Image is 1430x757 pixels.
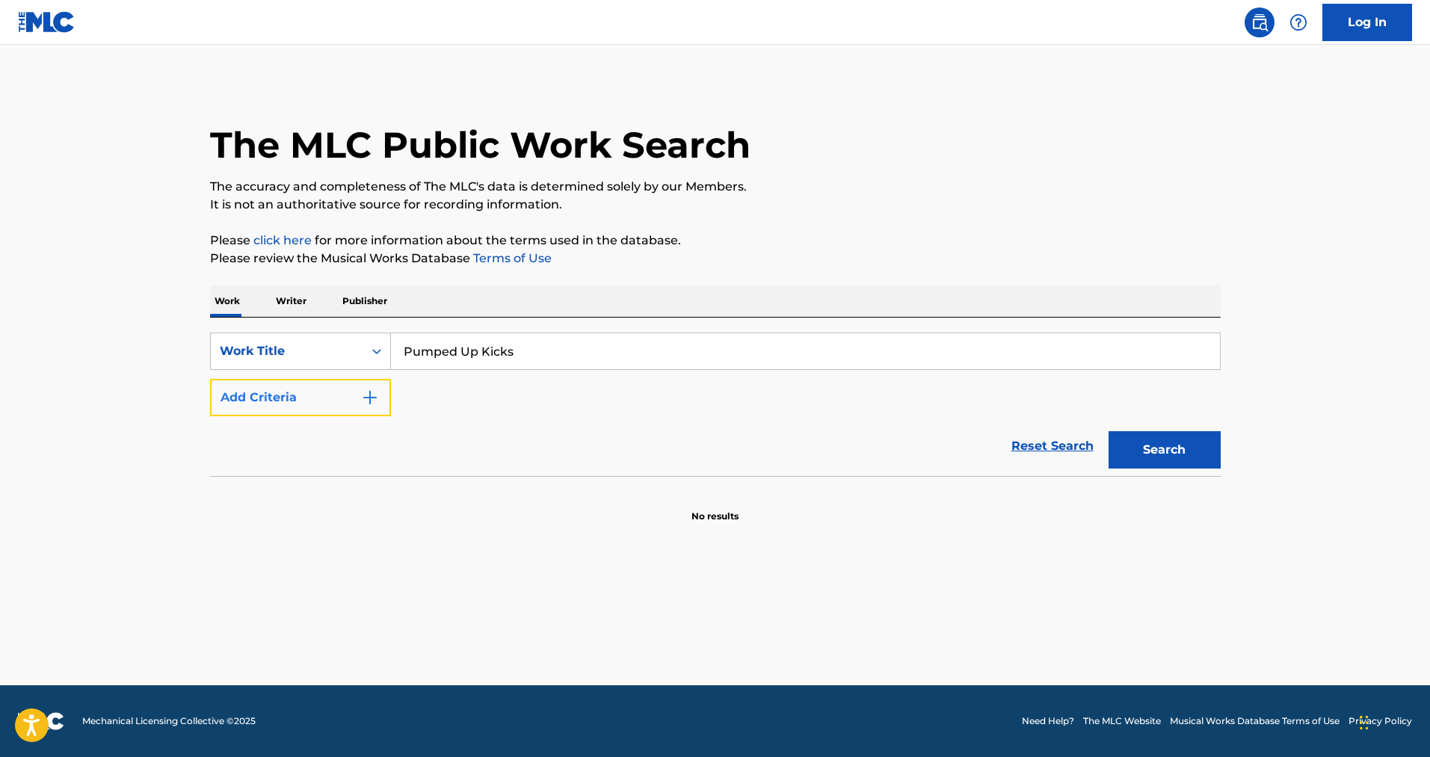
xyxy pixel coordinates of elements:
[1251,13,1269,31] img: search
[210,232,1221,250] p: Please for more information about the terms used in the database.
[1083,714,1161,728] a: The MLC Website
[1004,430,1101,463] a: Reset Search
[338,285,392,317] p: Publisher
[1322,4,1412,41] a: Log In
[82,714,256,728] span: Mechanical Licensing Collective © 2025
[1170,714,1340,728] a: Musical Works Database Terms of Use
[1289,13,1307,31] img: help
[253,233,312,247] a: click here
[361,389,379,407] img: 9d2ae6d4665cec9f34b9.svg
[271,285,311,317] p: Writer
[691,492,739,523] p: No results
[210,285,244,317] p: Work
[1355,685,1430,757] iframe: Chat Widget
[18,712,64,730] img: logo
[210,196,1221,214] p: It is not an authoritative source for recording information.
[1022,714,1074,728] a: Need Help?
[1283,7,1313,37] div: Help
[470,251,552,265] a: Terms of Use
[1360,700,1369,745] div: Glisser
[210,123,751,167] h1: The MLC Public Work Search
[220,342,354,360] div: Work Title
[18,11,75,33] img: MLC Logo
[210,250,1221,268] p: Please review the Musical Works Database
[1109,431,1221,469] button: Search
[1355,685,1430,757] div: Widget de chat
[1349,714,1412,728] a: Privacy Policy
[210,333,1221,476] form: Search Form
[210,379,391,416] button: Add Criteria
[210,178,1221,196] p: The accuracy and completeness of The MLC's data is determined solely by our Members.
[1245,7,1275,37] a: Public Search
